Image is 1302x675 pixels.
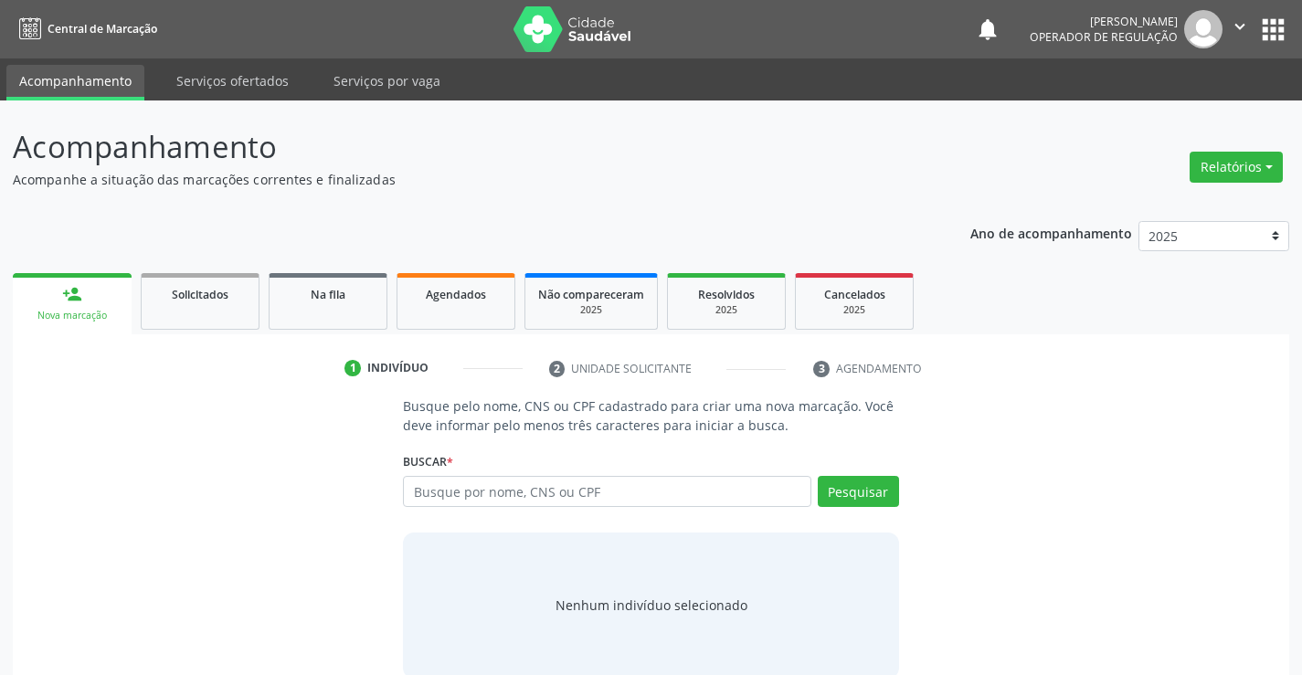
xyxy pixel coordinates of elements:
[311,287,345,302] span: Na fila
[426,287,486,302] span: Agendados
[321,65,453,97] a: Serviços por vaga
[13,124,906,170] p: Acompanhamento
[13,170,906,189] p: Acompanhe a situação das marcações correntes e finalizadas
[538,303,644,317] div: 2025
[1257,14,1289,46] button: apps
[824,287,885,302] span: Cancelados
[1190,152,1283,183] button: Relatórios
[164,65,302,97] a: Serviços ofertados
[403,476,810,507] input: Busque por nome, CNS ou CPF
[698,287,755,302] span: Resolvidos
[26,309,119,322] div: Nova marcação
[970,221,1132,244] p: Ano de acompanhamento
[1030,29,1178,45] span: Operador de regulação
[975,16,1000,42] button: notifications
[62,284,82,304] div: person_add
[1223,10,1257,48] button: 
[681,303,772,317] div: 2025
[6,65,144,100] a: Acompanhamento
[809,303,900,317] div: 2025
[48,21,157,37] span: Central de Marcação
[367,360,429,376] div: Indivíduo
[818,476,899,507] button: Pesquisar
[172,287,228,302] span: Solicitados
[1230,16,1250,37] i: 
[13,14,157,44] a: Central de Marcação
[403,448,453,476] label: Buscar
[344,360,361,376] div: 1
[1184,10,1223,48] img: img
[1030,14,1178,29] div: [PERSON_NAME]
[556,596,747,615] div: Nenhum indivíduo selecionado
[403,396,898,435] p: Busque pelo nome, CNS ou CPF cadastrado para criar uma nova marcação. Você deve informar pelo men...
[538,287,644,302] span: Não compareceram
